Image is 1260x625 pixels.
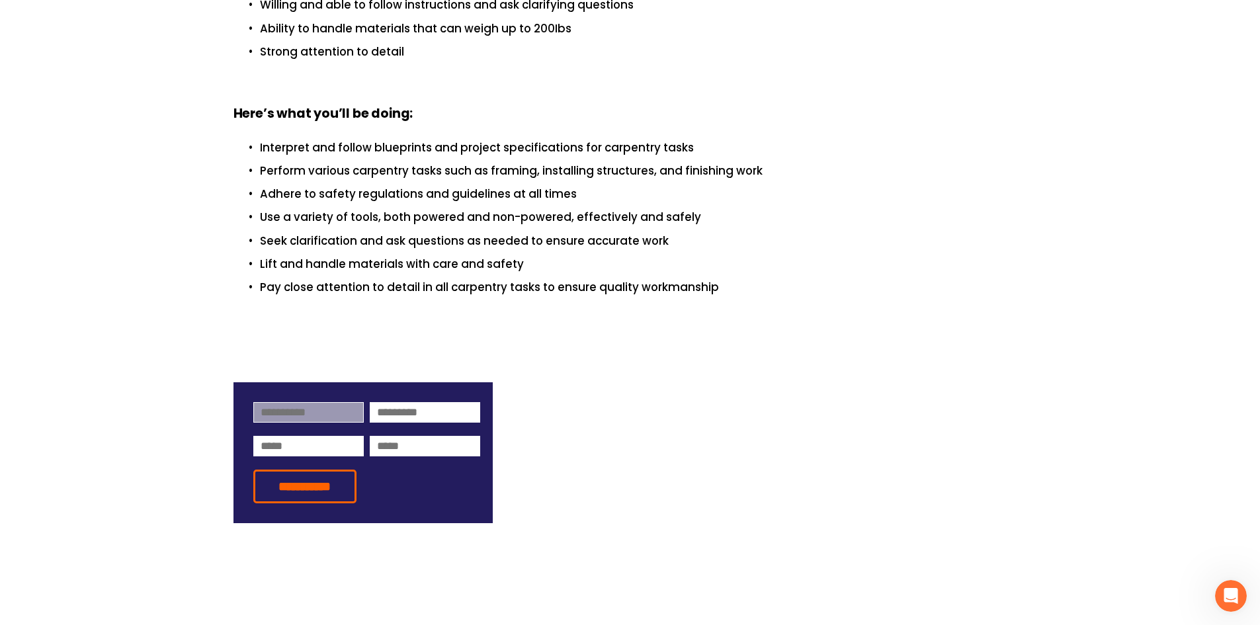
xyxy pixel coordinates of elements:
p: Interpret and follow blueprints and project specifications for carpentry tasks [260,139,1027,157]
p: Strong attention to detail [260,43,1027,61]
strong: Here’s what you’ll be doing: [233,104,413,122]
p: Ability to handle materials that can weigh up to 200Ibs [260,20,1027,38]
p: Seek clarification and ask questions as needed to ensure accurate work [260,232,1027,250]
iframe: Intercom live chat [1215,580,1247,612]
p: Pay close attention to detail in all carpentry tasks to ensure quality workmanship [260,278,1027,296]
p: Lift and handle materials with care and safety [260,255,1027,273]
p: Adhere to safety regulations and guidelines at all times [260,185,1027,203]
p: Use a variety of tools, both powered and non-powered, effectively and safely [260,208,1027,226]
p: Perform various carpentry tasks such as framing, installing structures, and finishing work [260,162,1027,180]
